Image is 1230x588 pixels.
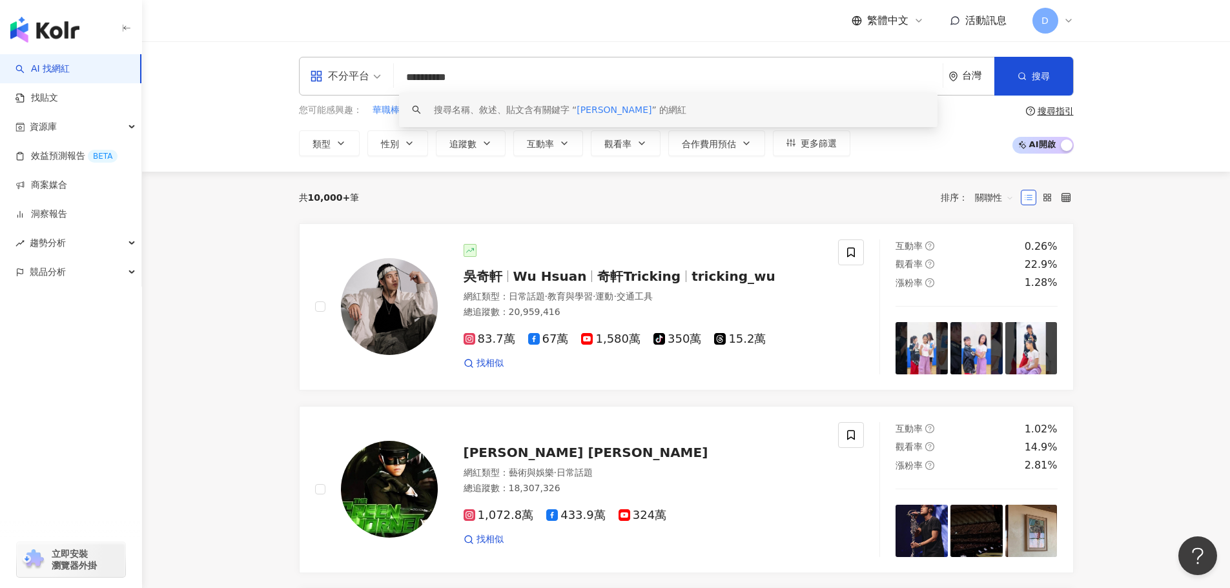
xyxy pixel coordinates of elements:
[925,442,934,451] span: question-circle
[15,150,118,163] a: 效益預測報告BETA
[15,239,25,248] span: rise
[597,269,681,284] span: 奇軒Tricking
[464,357,504,370] a: 找相似
[1026,106,1035,116] span: question-circle
[801,138,837,148] span: 更多篩選
[682,139,736,149] span: 合作費用預估
[867,14,908,28] span: 繁體中文
[1025,239,1058,254] div: 0.26%
[925,278,934,287] span: question-circle
[30,258,66,287] span: 競品分析
[464,467,823,480] div: 網紅類型 ：
[1038,106,1074,116] div: 搜尋指引
[17,542,125,577] a: chrome extension立即安裝 瀏覽器外掛
[925,461,934,470] span: question-circle
[773,130,850,156] button: 更多篩選
[591,130,661,156] button: 觀看率
[653,332,701,346] span: 350萬
[15,63,70,76] a: searchAI 找網紅
[925,259,934,269] span: question-circle
[1025,258,1058,272] div: 22.9%
[313,139,331,149] span: 類型
[1032,71,1050,81] span: 搜尋
[527,139,554,149] span: 互動率
[464,269,502,284] span: 吳奇軒
[896,423,923,434] span: 互動率
[1025,276,1058,290] div: 1.28%
[513,130,583,156] button: 互動率
[577,105,651,115] span: [PERSON_NAME]
[595,291,613,301] span: 運動
[464,290,823,303] div: 網紅類型 ：
[692,269,775,284] span: tricking_wu
[52,548,97,571] span: 立即安裝 瀏覽器外掛
[896,322,948,374] img: post-image
[436,130,506,156] button: 追蹤數
[15,179,67,192] a: 商案媒合
[308,192,351,203] span: 10,000+
[950,505,1003,557] img: post-image
[668,130,765,156] button: 合作費用預估
[896,460,923,471] span: 漲粉率
[896,278,923,288] span: 漲粉率
[714,332,766,346] span: 15.2萬
[581,332,641,346] span: 1,580萬
[546,509,606,522] span: 433.9萬
[299,130,360,156] button: 類型
[554,467,557,478] span: ·
[896,505,948,557] img: post-image
[528,332,569,346] span: 67萬
[548,291,593,301] span: 教育與學習
[299,104,362,117] span: 您可能感興趣：
[21,549,46,570] img: chrome extension
[925,424,934,433] span: question-circle
[299,406,1074,573] a: KOL Avatar[PERSON_NAME] [PERSON_NAME]網紅類型：藝術與娛樂·日常話題總追蹤數：18,307,3261,072.8萬433.9萬324萬找相似互動率questi...
[372,103,400,117] button: 華職棒
[30,112,57,141] span: 資源庫
[381,139,399,149] span: 性別
[367,130,428,156] button: 性別
[965,14,1007,26] span: 活動訊息
[477,533,504,546] span: 找相似
[464,306,823,319] div: 總追蹤數 ： 20,959,416
[310,70,323,83] span: appstore
[896,241,923,251] span: 互動率
[1025,458,1058,472] div: 2.81%
[310,66,369,86] div: 不分平台
[15,92,58,105] a: 找貼文
[994,57,1073,96] button: 搜尋
[341,258,438,355] img: KOL Avatar
[617,291,653,301] span: 交通工具
[449,139,477,149] span: 追蹤數
[412,105,421,114] span: search
[373,104,400,117] span: 華職棒
[619,509,666,522] span: 324萬
[941,187,1021,208] div: 排序：
[1025,440,1058,454] div: 14.9%
[464,509,534,522] span: 1,072.8萬
[464,533,504,546] a: 找相似
[477,357,504,370] span: 找相似
[925,241,934,250] span: question-circle
[1005,322,1058,374] img: post-image
[593,291,595,301] span: ·
[299,223,1074,390] a: KOL Avatar吳奇軒Wu Hsuan奇軒Trickingtricking_wu網紅類型：日常話題·教育與學習·運動·交通工具總追蹤數：20,959,41683.7萬67萬1,580萬350...
[1025,422,1058,436] div: 1.02%
[604,139,631,149] span: 觀看率
[464,482,823,495] div: 總追蹤數 ： 18,307,326
[15,208,67,221] a: 洞察報告
[948,72,958,81] span: environment
[464,332,515,346] span: 83.7萬
[962,70,994,81] div: 台灣
[896,259,923,269] span: 觀看率
[613,291,616,301] span: ·
[299,192,360,203] div: 共 筆
[975,187,1014,208] span: 關聯性
[513,269,587,284] span: Wu Hsuan
[1178,536,1217,575] iframe: Help Scout Beacon - Open
[434,103,687,117] div: 搜尋名稱、敘述、貼文含有關鍵字 “ ” 的網紅
[341,441,438,538] img: KOL Avatar
[10,17,79,43] img: logo
[464,445,708,460] span: [PERSON_NAME] [PERSON_NAME]
[950,322,1003,374] img: post-image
